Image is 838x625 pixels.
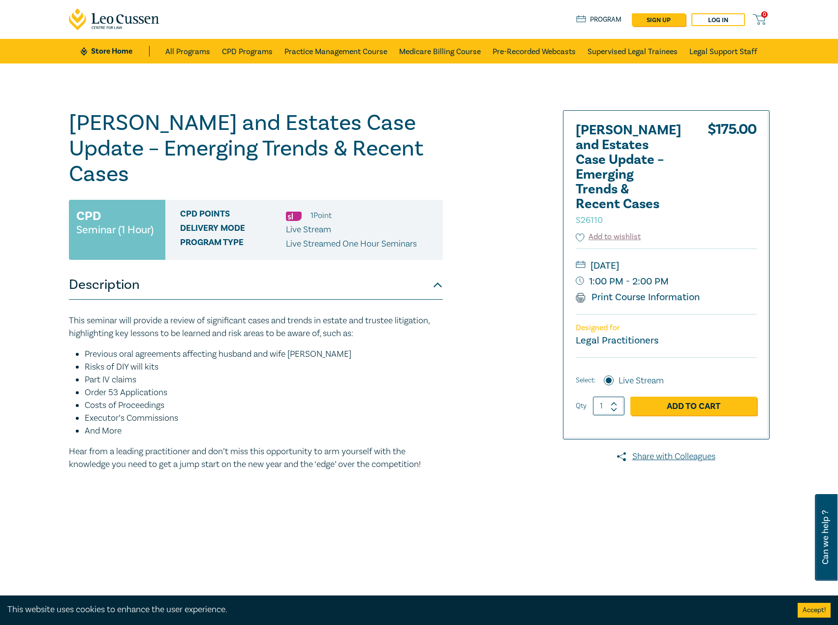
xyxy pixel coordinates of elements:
[630,397,757,415] a: Add to Cart
[76,207,101,225] h3: CPD
[593,397,624,415] input: 1
[286,224,331,235] span: Live Stream
[69,314,443,340] p: This seminar will provide a review of significant cases and trends in estate and trustee litigati...
[576,258,757,274] small: [DATE]
[69,110,443,187] h1: [PERSON_NAME] and Estates Case Update – Emerging Trends & Recent Cases
[576,14,622,25] a: Program
[85,374,443,386] li: Part IV claims
[576,323,757,333] p: Designed for
[576,291,700,304] a: Print Course Information
[576,231,641,243] button: Add to wishlist
[286,212,302,221] img: Substantive Law
[576,274,757,289] small: 1:00 PM - 2:00 PM
[689,39,757,63] a: Legal Support Staff
[286,238,417,250] p: Live Streamed One Hour Seminars
[761,11,768,18] span: 0
[493,39,576,63] a: Pre-Recorded Webcasts
[588,39,678,63] a: Supervised Legal Trainees
[576,215,603,226] small: S26110
[310,209,332,222] li: 1 Point
[85,412,443,425] li: Executor’s Commissions
[180,223,286,236] span: Delivery Mode
[85,425,443,437] li: And More
[69,445,443,471] p: Hear from a leading practitioner and don’t miss this opportunity to arm yourself with the knowled...
[69,270,443,300] button: Description
[619,375,664,387] label: Live Stream
[632,13,685,26] a: sign up
[576,334,658,347] small: Legal Practitioners
[563,450,770,463] a: Share with Colleagues
[576,375,595,386] span: Select:
[821,500,830,575] span: Can we help ?
[165,39,210,63] a: All Programs
[81,46,149,57] a: Store Home
[691,13,745,26] a: Log in
[180,238,286,250] span: Program type
[180,209,286,222] span: CPD Points
[85,348,443,361] li: Previous oral agreements affecting husband and wife [PERSON_NAME]
[76,225,154,235] small: Seminar (1 Hour)
[708,123,757,231] div: $ 175.00
[85,399,443,412] li: Costs of Proceedings
[576,123,684,226] h2: [PERSON_NAME] and Estates Case Update – Emerging Trends & Recent Cases
[576,401,587,411] label: Qty
[399,39,481,63] a: Medicare Billing Course
[222,39,273,63] a: CPD Programs
[85,386,443,399] li: Order 53 Applications
[798,603,831,618] button: Accept cookies
[85,361,443,374] li: Risks of DIY will kits
[284,39,387,63] a: Practice Management Course
[7,603,783,616] div: This website uses cookies to enhance the user experience.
